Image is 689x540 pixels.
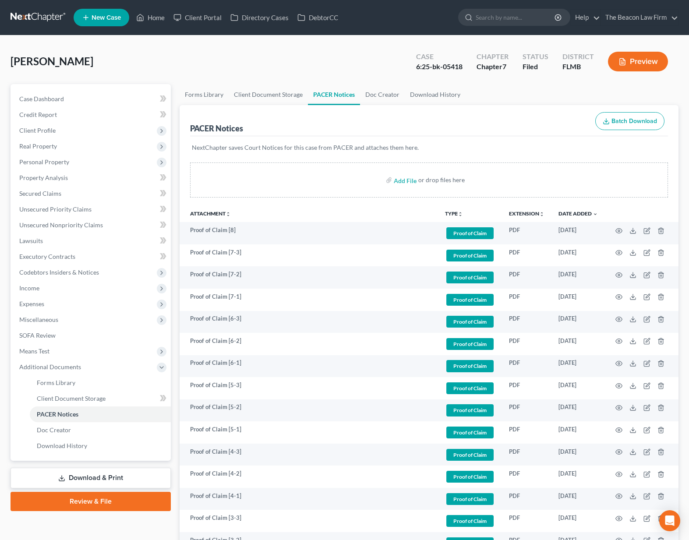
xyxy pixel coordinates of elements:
[446,515,494,527] span: Proof of Claim
[30,391,171,406] a: Client Document Storage
[445,492,495,506] a: Proof of Claim
[19,174,68,181] span: Property Analysis
[551,355,605,378] td: [DATE]
[551,289,605,311] td: [DATE]
[502,62,506,71] span: 7
[551,466,605,488] td: [DATE]
[551,488,605,510] td: [DATE]
[418,176,465,184] div: or drop files here
[37,379,75,386] span: Forms Library
[180,355,438,378] td: Proof of Claim [6-1]
[593,212,598,217] i: expand_more
[502,444,551,466] td: PDF
[19,221,103,229] span: Unsecured Nonpriority Claims
[180,84,229,105] a: Forms Library
[601,10,678,25] a: The Beacon Law Firm
[502,421,551,444] td: PDF
[190,210,231,217] a: Attachmentunfold_more
[562,62,594,72] div: FLMB
[446,338,494,350] span: Proof of Claim
[445,248,495,263] a: Proof of Claim
[551,244,605,267] td: [DATE]
[446,404,494,416] span: Proof of Claim
[19,253,75,260] span: Executory Contracts
[37,410,78,418] span: PACER Notices
[445,381,495,395] a: Proof of Claim
[502,355,551,378] td: PDF
[502,466,551,488] td: PDF
[446,449,494,461] span: Proof of Claim
[19,268,99,276] span: Codebtors Insiders & Notices
[562,52,594,62] div: District
[502,399,551,422] td: PDF
[30,422,171,438] a: Doc Creator
[12,186,171,201] a: Secured Claims
[502,289,551,311] td: PDF
[190,123,243,134] div: PACER Notices
[445,359,495,373] a: Proof of Claim
[502,266,551,289] td: PDF
[416,62,463,72] div: 6:25-bk-05418
[19,111,57,118] span: Credit Report
[180,377,438,399] td: Proof of Claim [5-3]
[30,406,171,422] a: PACER Notices
[502,333,551,355] td: PDF
[30,438,171,454] a: Download History
[608,52,668,71] button: Preview
[180,510,438,532] td: Proof of Claim [3-3]
[445,270,495,285] a: Proof of Claim
[19,142,57,150] span: Real Property
[446,493,494,505] span: Proof of Claim
[502,311,551,333] td: PDF
[37,426,71,434] span: Doc Creator
[293,10,343,25] a: DebtorCC
[12,91,171,107] a: Case Dashboard
[611,117,657,125] span: Batch Download
[523,52,548,62] div: Status
[19,332,56,339] span: SOFA Review
[180,311,438,333] td: Proof of Claim [6-3]
[180,222,438,244] td: Proof of Claim [8]
[446,272,494,283] span: Proof of Claim
[12,328,171,343] a: SOFA Review
[180,289,438,311] td: Proof of Claim [7-1]
[551,421,605,444] td: [DATE]
[551,311,605,333] td: [DATE]
[30,375,171,391] a: Forms Library
[539,212,544,217] i: unfold_more
[476,9,556,25] input: Search by name...
[551,333,605,355] td: [DATE]
[19,237,43,244] span: Lawsuits
[19,190,61,197] span: Secured Claims
[446,427,494,438] span: Proof of Claim
[11,492,171,511] a: Review & File
[226,10,293,25] a: Directory Cases
[445,514,495,528] a: Proof of Claim
[12,233,171,249] a: Lawsuits
[226,212,231,217] i: unfold_more
[551,222,605,244] td: [DATE]
[12,217,171,233] a: Unsecured Nonpriority Claims
[445,469,495,484] a: Proof of Claim
[477,62,509,72] div: Chapter
[19,127,56,134] span: Client Profile
[445,211,463,217] button: TYPEunfold_more
[416,52,463,62] div: Case
[132,10,169,25] a: Home
[180,466,438,488] td: Proof of Claim [4-2]
[446,471,494,483] span: Proof of Claim
[12,201,171,217] a: Unsecured Priority Claims
[445,293,495,307] a: Proof of Claim
[502,510,551,532] td: PDF
[551,266,605,289] td: [DATE]
[37,442,87,449] span: Download History
[11,468,171,488] a: Download & Print
[446,316,494,328] span: Proof of Claim
[523,62,548,72] div: Filed
[180,399,438,422] td: Proof of Claim [5-2]
[445,226,495,240] a: Proof of Claim
[180,488,438,510] td: Proof of Claim [4-1]
[551,399,605,422] td: [DATE]
[19,205,92,213] span: Unsecured Priority Claims
[19,95,64,102] span: Case Dashboard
